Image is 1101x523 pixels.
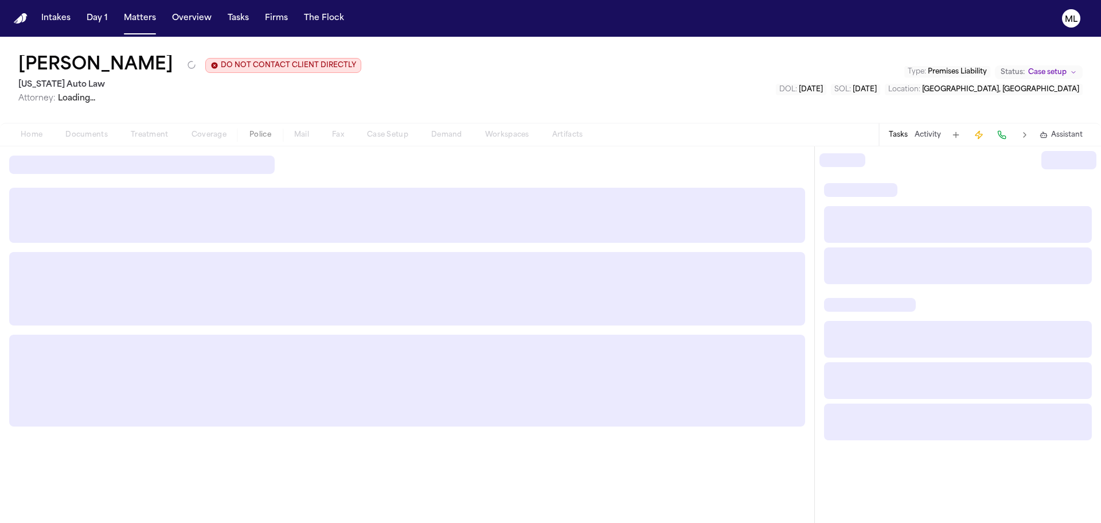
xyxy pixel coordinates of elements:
[776,84,826,95] button: Edit DOL: 2025-07-16
[14,13,28,24] img: Finch Logo
[18,55,173,76] button: Edit matter name
[971,127,987,143] button: Create Immediate Task
[928,68,987,75] span: Premises Liability
[885,84,1083,95] button: Edit Location: Southfield, MI
[18,55,173,76] h1: [PERSON_NAME]
[888,86,920,93] span: Location :
[915,130,941,140] button: Activity
[221,61,356,70] span: DO NOT CONTACT CLIENT DIRECTLY
[37,8,75,29] button: Intakes
[205,58,361,73] button: Edit client contact restriction
[1065,16,1077,24] text: ML
[834,86,851,93] span: SOL :
[853,86,877,93] span: [DATE]
[223,8,253,29] button: Tasks
[994,127,1010,143] button: Make a Call
[779,86,797,93] span: DOL :
[14,13,28,24] a: Home
[1040,130,1083,140] button: Assistant
[167,8,216,29] button: Overview
[889,130,908,140] button: Tasks
[18,94,56,103] span: Attorney:
[299,8,349,29] button: The Flock
[831,84,880,95] button: Edit SOL: 2027-07-16
[995,65,1083,79] button: Change status from Case setup
[1028,68,1067,77] span: Case setup
[922,86,1079,93] span: [GEOGRAPHIC_DATA], [GEOGRAPHIC_DATA]
[799,86,823,93] span: [DATE]
[58,94,95,103] span: Loading...
[1051,130,1083,140] span: Assistant
[260,8,292,29] button: Firms
[18,78,361,92] h2: [US_STATE] Auto Law
[1001,68,1025,77] span: Status:
[908,68,926,75] span: Type :
[948,127,964,143] button: Add Task
[904,66,990,78] button: Edit Type: Premises Liability
[82,8,112,29] button: Day 1
[119,8,161,29] button: Matters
